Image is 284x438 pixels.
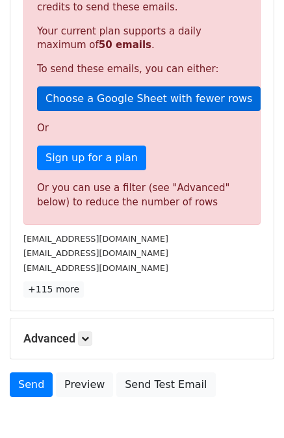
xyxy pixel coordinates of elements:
h5: Advanced [23,331,261,346]
p: Or [37,122,247,135]
small: [EMAIL_ADDRESS][DOMAIN_NAME] [23,263,168,273]
div: Widget de chat [219,376,284,438]
a: Sign up for a plan [37,146,146,170]
p: To send these emails, you can either: [37,62,247,76]
p: Your current plan supports a daily maximum of . [37,25,247,52]
div: Or you can use a filter (see "Advanced" below) to reduce the number of rows [37,181,247,210]
a: +115 more [23,281,84,298]
a: Send [10,372,53,397]
a: Choose a Google Sheet with fewer rows [37,86,261,111]
a: Preview [56,372,113,397]
a: Send Test Email [116,372,215,397]
small: [EMAIL_ADDRESS][DOMAIN_NAME] [23,234,168,244]
strong: 50 emails [99,39,151,51]
small: [EMAIL_ADDRESS][DOMAIN_NAME] [23,248,168,258]
iframe: Chat Widget [219,376,284,438]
